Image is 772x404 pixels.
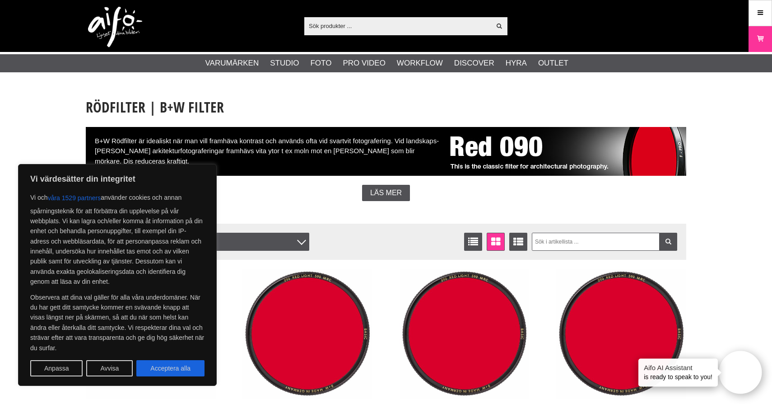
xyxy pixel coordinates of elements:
div: Filter [187,233,309,251]
h4: Aifo AI Assistant [644,363,712,372]
a: Outlet [538,57,568,69]
h1: Rödfilter | B+W Filter [86,97,686,117]
button: Acceptera alla [136,360,205,376]
div: Vi värdesätter din integritet [18,164,217,386]
a: Filtrera [659,233,677,251]
img: B+W Filter Ljusröd 090 [442,127,686,176]
img: logo.png [88,7,142,47]
button: Avvisa [86,360,133,376]
button: våra 1529 partners [48,190,101,206]
a: Foto [310,57,331,69]
a: Discover [454,57,494,69]
input: Sök produkter ... [304,19,491,33]
a: Fönstervisning [487,233,505,251]
a: Pro Video [343,57,385,69]
div: is ready to speak to you! [638,358,718,386]
a: Hyra [506,57,527,69]
img: B+W Filter 37mm Ljusröd MRC Basic [242,269,372,399]
button: Anpassa [30,360,83,376]
input: Sök i artikellista ... [532,233,678,251]
p: Vi värdesätter din integritet [30,174,205,184]
div: B+W Rödfilter är idealiskt när man vill framhäva kontrast och används ofta vid svartvit fotografe... [86,127,686,176]
p: Observera att dina val gäller för alla våra underdomäner. När du har gett ditt samtycke kommer en... [30,292,205,353]
a: Varumärken [205,57,259,69]
span: Läs mer [370,189,402,197]
a: Workflow [397,57,443,69]
img: B+W Filter 40.5mm Ljusröd MRC Basic [556,269,686,399]
a: Utökad listvisning [509,233,527,251]
a: Studio [270,57,299,69]
p: Vi och använder cookies och annan spårningsteknik för att förbättra din upplevelse på vår webbpla... [30,190,205,287]
a: Listvisning [464,233,482,251]
img: B+W Filter 39mm Ljusröd MRC Basic [400,269,530,399]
